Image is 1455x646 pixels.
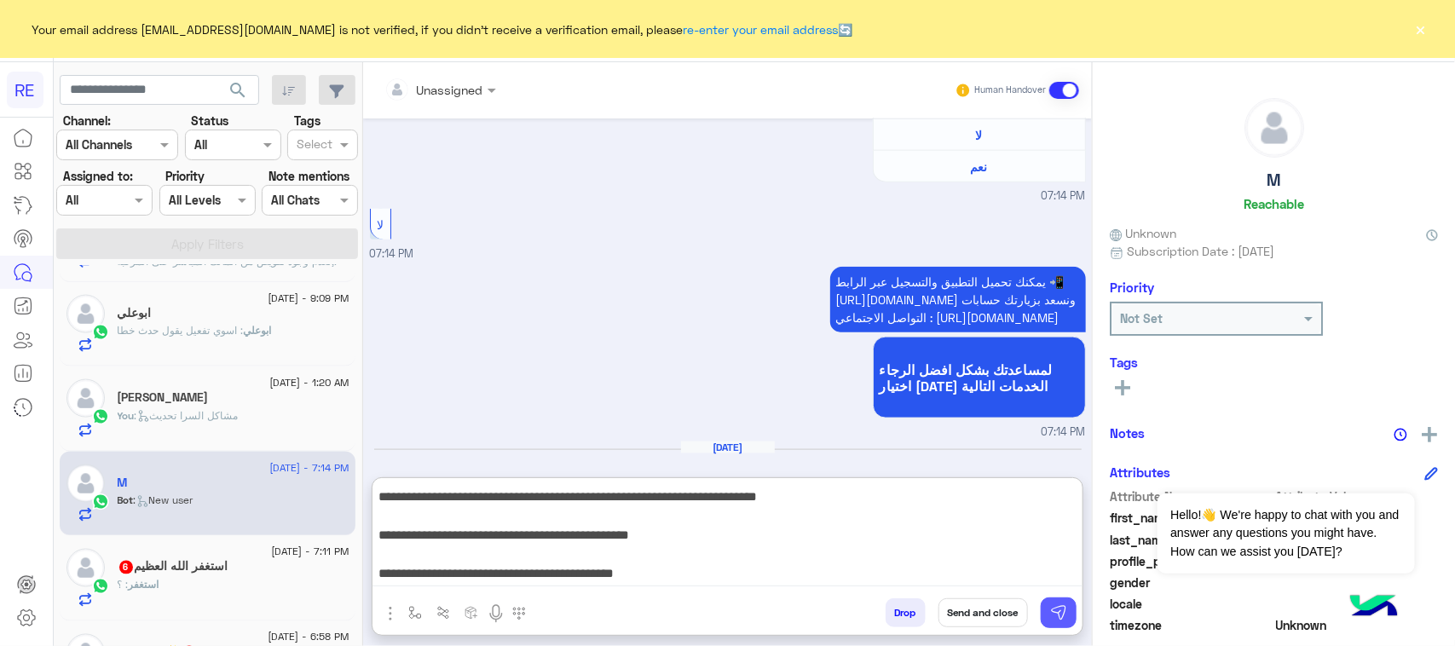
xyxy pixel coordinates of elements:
img: defaultAdmin.png [66,379,105,418]
h6: Priority [1110,280,1154,295]
span: [DATE] - 6:58 PM [268,630,349,645]
span: يمكنك تحميل التطبيق والتسجيل عبر الرابط 📲 [URL][DOMAIN_NAME] ونسعد بزيارتك حسابات التواصل الاجتما... [836,274,1077,325]
span: gender [1110,574,1273,591]
h5: M [118,476,128,490]
button: Trigger scenario [430,598,458,626]
span: عزيزي الكابتن, نعتذر عن عدم تفعيل الحساب ,لعدم وجود تفويض من المالك المباشر على المركبة. [118,239,338,268]
span: first_name [1110,509,1273,527]
h6: [DATE] [681,441,775,453]
span: null [1276,574,1439,591]
span: profile_pic [1110,552,1273,570]
span: 6 [119,561,133,574]
img: send voice note [486,603,506,624]
img: WhatsApp [92,578,109,595]
img: hulul-logo.png [1344,578,1404,637]
button: search [217,75,259,112]
span: استغفر [129,579,159,591]
a: re-enter your email address [684,22,839,37]
span: [DATE] - 7:11 PM [271,545,349,560]
label: Tags [294,112,320,130]
img: defaultAdmin.png [66,549,105,587]
button: select flow [401,598,430,626]
span: اسوي تفعيل يقول حدث خطا [118,324,244,337]
span: 07:14 PM [1042,424,1086,441]
img: send attachment [380,603,401,624]
img: WhatsApp [92,493,109,510]
span: : New user [134,493,193,506]
img: send message [1050,604,1067,621]
label: Priority [165,167,205,185]
h5: M [1267,170,1281,190]
span: locale [1110,595,1273,613]
label: Channel: [63,112,111,130]
span: [DATE] - 9:09 PM [268,291,349,306]
img: add [1422,427,1437,442]
span: Attribute Name [1110,487,1273,505]
img: create order [465,606,478,620]
h5: ابوعلي [118,306,152,320]
span: Unknown [1110,224,1176,242]
img: notes [1394,428,1407,441]
img: WhatsApp [92,324,109,341]
img: select flow [408,606,422,620]
span: [DATE] - 7:14 PM [269,460,349,476]
div: Select [294,135,332,157]
span: null [1276,595,1439,613]
h6: Notes [1110,425,1145,441]
img: defaultAdmin.png [1245,99,1303,157]
label: Status [191,112,228,130]
h5: استغفر الله العظيم [118,560,228,574]
img: Trigger scenario [436,606,450,620]
span: last_name [1110,531,1273,549]
span: timezone [1110,616,1273,634]
span: ابوعلي [244,324,272,337]
img: defaultAdmin.png [66,295,105,333]
button: create order [458,598,486,626]
span: : مشاكل السرا تحديث [135,409,239,422]
label: Note mentions [268,167,349,185]
span: لا [377,217,384,232]
span: Unknown [1276,616,1439,634]
button: × [1412,20,1429,37]
span: Subscription Date : [DATE] [1127,242,1274,260]
span: Hello!👋 We're happy to chat with you and answer any questions you might have. How can we assist y... [1158,493,1414,574]
label: Assigned to: [63,167,133,185]
div: RE [7,72,43,108]
span: Your email address [EMAIL_ADDRESS][DOMAIN_NAME] is not verified, if you didn't receive a verifica... [32,20,853,38]
span: search [228,80,248,101]
span: ؟ [118,579,129,591]
span: [DATE] - 1:20 AM [269,375,349,390]
span: لمساعدتك بشكل افضل الرجاء اختيار [DATE] الخدمات التالية [880,361,1079,394]
span: لا [976,128,983,142]
span: 07:14 PM [1042,188,1086,205]
span: Bot [118,493,134,506]
img: make a call [512,607,526,620]
small: Human Handover [974,84,1046,97]
h5: يوسف عيد [118,390,209,405]
span: 07:14 PM [370,247,414,260]
h6: Reachable [1244,196,1304,211]
button: Send and close [938,598,1028,627]
p: 6/9/2025, 7:14 PM [830,267,1086,332]
h6: Tags [1110,355,1438,370]
img: defaultAdmin.png [66,464,105,503]
span: You [118,409,135,422]
h6: Attributes [1110,464,1170,480]
img: WhatsApp [92,408,109,425]
span: نعم [971,159,988,174]
button: Apply Filters [56,228,358,259]
button: Drop [886,598,926,627]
